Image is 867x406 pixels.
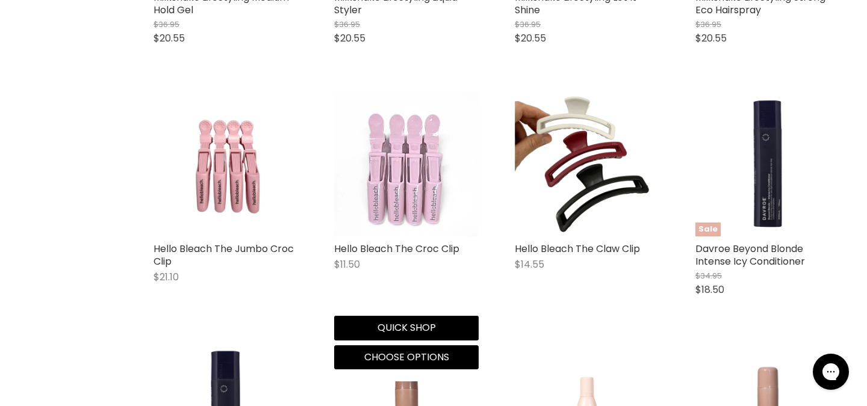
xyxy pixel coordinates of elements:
[334,316,479,340] button: Quick shop
[334,345,479,369] button: Choose options
[695,242,805,268] a: Davroe Beyond Blonde Intense Icy Conditioner
[695,283,724,297] span: $18.50
[515,257,544,271] span: $14.55
[334,19,360,30] span: $36.95
[695,19,721,30] span: $36.95
[334,31,365,45] span: $20.55
[334,257,360,271] span: $11.50
[515,31,546,45] span: $20.55
[695,92,840,236] img: Davroe Beyond Blonde Intense Icy Conditioner
[515,92,659,236] img: Hello Bleach The Claw Clip
[154,19,179,30] span: $36.95
[334,242,459,256] a: Hello Bleach The Croc Clip
[334,92,479,236] img: Hello Bleach The Croc Clip
[154,242,294,268] a: Hello Bleach The Jumbo Croc Clip
[154,270,179,284] span: $21.10
[695,223,721,236] span: Sale
[154,92,298,236] img: Hello Bleach The Jumbo Croc Clip
[154,31,185,45] span: $20.55
[695,92,840,236] a: Davroe Beyond Blonde Intense Icy ConditionerSale
[515,242,640,256] a: Hello Bleach The Claw Clip
[807,349,855,394] iframe: Gorgias live chat messenger
[364,350,449,364] span: Choose options
[515,19,541,30] span: $36.95
[695,270,722,281] span: $34.95
[695,31,727,45] span: $20.55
